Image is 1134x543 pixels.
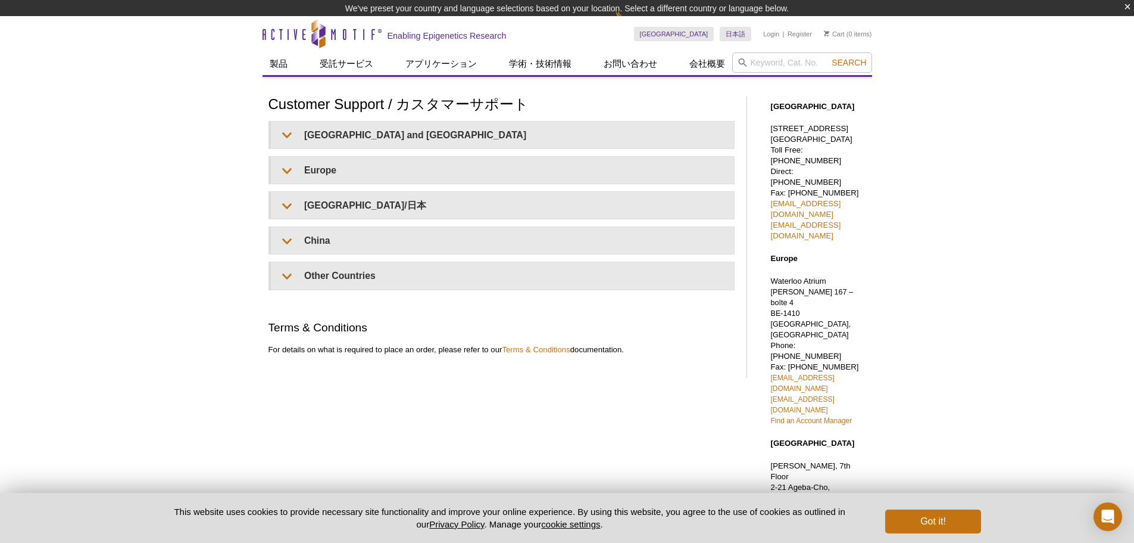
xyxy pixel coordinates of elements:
a: [EMAIL_ADDRESS][DOMAIN_NAME] [771,221,841,240]
a: [GEOGRAPHIC_DATA] [634,27,714,41]
a: [EMAIL_ADDRESS][DOMAIN_NAME] [771,199,841,219]
strong: Europe [771,254,798,263]
strong: [GEOGRAPHIC_DATA] [771,102,855,111]
button: Got it! [885,510,980,533]
summary: Other Countries [271,262,734,289]
li: | [783,27,785,41]
a: 日本語 [720,27,751,41]
button: Search [828,57,870,68]
div: Open Intercom Messenger [1094,502,1122,531]
a: 会社概要 [682,52,732,75]
a: [EMAIL_ADDRESS][DOMAIN_NAME] [771,374,835,393]
summary: [GEOGRAPHIC_DATA]/日本 [271,192,734,219]
button: cookie settings [541,519,600,529]
a: Find an Account Manager [771,417,852,425]
a: Register [788,30,812,38]
a: [EMAIL_ADDRESS][DOMAIN_NAME] [771,395,835,414]
h2: Enabling Epigenetics Research [388,30,507,41]
img: Your Cart [824,30,829,36]
img: Change Here [615,9,646,37]
a: 受託サービス [313,52,380,75]
input: Keyword, Cat. No. [732,52,872,73]
a: 製品 [263,52,295,75]
a: お問い合わせ [596,52,664,75]
p: This website uses cookies to provide necessary site functionality and improve your online experie... [154,505,866,530]
summary: [GEOGRAPHIC_DATA] and [GEOGRAPHIC_DATA] [271,122,734,148]
a: 学術・技術情報 [502,52,579,75]
summary: China [271,227,734,254]
strong: [GEOGRAPHIC_DATA] [771,439,855,448]
a: Cart [824,30,845,38]
a: Login [763,30,779,38]
a: アプリケーション [398,52,484,75]
span: [PERSON_NAME] 167 – boîte 4 BE-1410 [GEOGRAPHIC_DATA], [GEOGRAPHIC_DATA] [771,288,854,339]
li: (0 items) [824,27,872,41]
a: Privacy Policy [429,519,484,529]
h2: Terms & Conditions [268,319,735,336]
p: For details on what is required to place an order, please refer to our documentation. [268,345,735,355]
p: [STREET_ADDRESS] [GEOGRAPHIC_DATA] Toll Free: [PHONE_NUMBER] Direct: [PHONE_NUMBER] Fax: [PHONE_N... [771,123,866,241]
a: Terms & Conditions [502,345,570,354]
h1: Customer Support / カスタマーサポート [268,97,735,114]
span: Search [832,58,866,67]
summary: Europe [271,157,734,184]
p: Waterloo Atrium Phone: [PHONE_NUMBER] Fax: [PHONE_NUMBER] [771,276,866,426]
